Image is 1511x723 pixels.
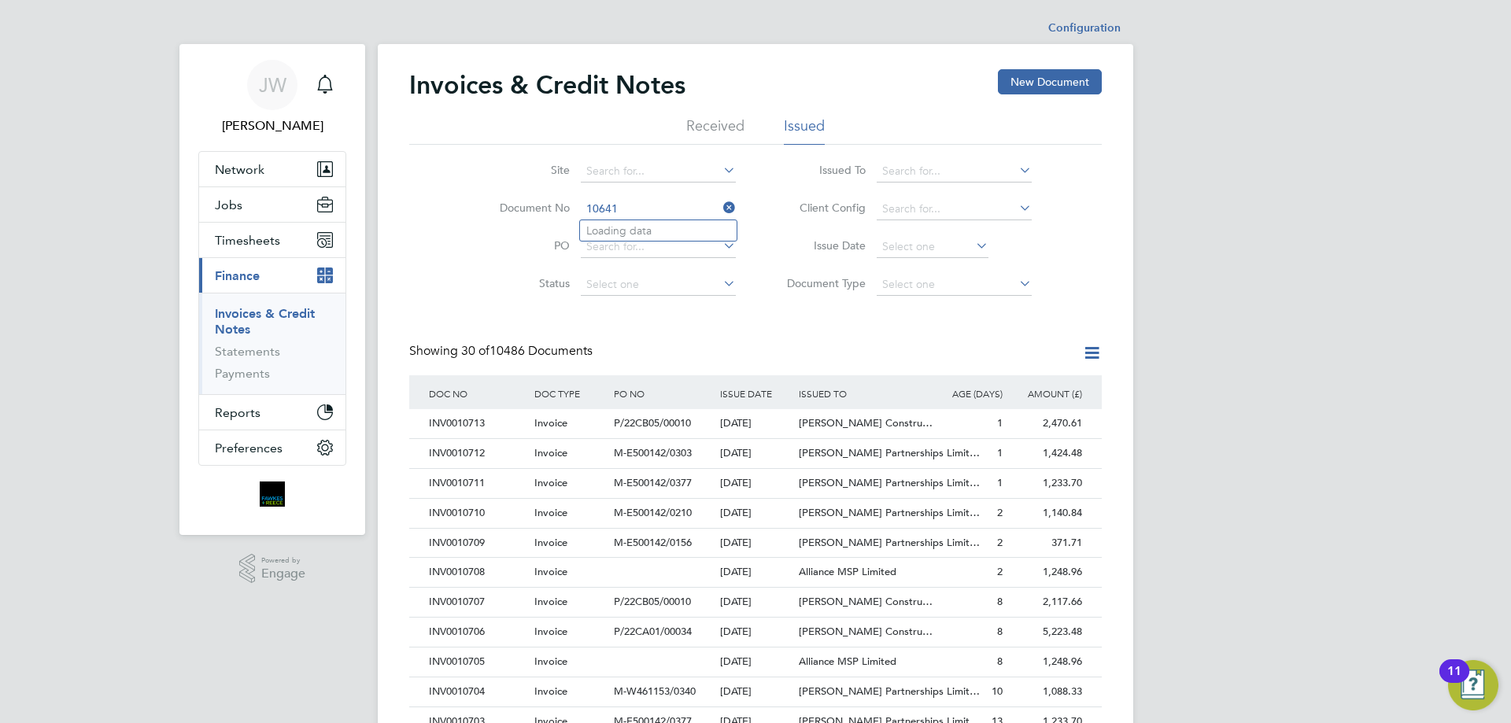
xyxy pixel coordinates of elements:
li: Loading data [580,220,737,241]
div: 2,470.61 [1007,409,1086,438]
label: Site [479,163,570,177]
span: Alliance MSP Limited [799,565,896,578]
div: ISSUE DATE [716,375,796,411]
span: M-E500142/0377 [614,476,692,489]
div: [DATE] [716,647,796,677]
label: Document No [479,201,570,215]
span: 10486 Documents [461,343,593,359]
span: Network [215,162,264,177]
div: 1,424.48 [1007,439,1086,468]
span: 8 [997,655,1003,668]
span: [PERSON_NAME] Constru… [799,595,933,608]
span: Invoice [534,655,567,668]
input: Search for... [877,160,1032,183]
li: Issued [784,116,825,145]
div: INV0010707 [425,588,530,617]
li: Configuration [1048,13,1121,44]
span: 1 [997,476,1003,489]
a: Payments [215,366,270,381]
span: Invoice [534,416,567,430]
div: 1,233.70 [1007,469,1086,498]
div: ISSUED TO [795,375,927,411]
span: M-W461153/0340 [614,684,696,698]
div: INV0010704 [425,677,530,706]
span: 2 [997,536,1003,549]
h2: Invoices & Credit Notes [409,69,685,101]
span: [PERSON_NAME] Constru… [799,416,933,430]
span: P/22CA01/00034 [614,625,692,638]
span: 10 [992,684,1003,698]
span: Invoice [534,476,567,489]
span: [PERSON_NAME] Partnerships Limit… [799,476,980,489]
span: Invoice [534,536,567,549]
span: M-E500142/0156 [614,536,692,549]
div: [DATE] [716,677,796,706]
span: M-E500142/0210 [614,506,692,519]
input: Search for... [581,198,736,220]
div: AGE (DAYS) [927,375,1007,411]
span: [PERSON_NAME] Partnerships Limit… [799,536,980,549]
span: [PERSON_NAME] Partnerships Limit… [799,506,980,519]
div: INV0010705 [425,647,530,677]
span: 8 [997,625,1003,638]
span: 2 [997,565,1003,578]
div: Finance [199,293,345,394]
div: INV0010711 [425,469,530,498]
a: Powered byEngage [239,554,306,584]
a: Invoices & Credit Notes [215,306,315,337]
div: PO NO [610,375,715,411]
div: [DATE] [716,529,796,558]
span: 1 [997,446,1003,459]
img: bromak-logo-retina.png [260,481,285,507]
div: INV0010713 [425,409,530,438]
li: Received [686,116,744,145]
input: Search for... [877,198,1032,220]
span: 2 [997,506,1003,519]
div: 11 [1447,671,1461,692]
input: Search for... [581,160,736,183]
div: 1,088.33 [1007,677,1086,706]
input: Select one [877,274,1032,296]
label: Issued To [775,163,866,177]
div: [DATE] [716,618,796,647]
span: Powered by [261,554,305,567]
span: Engage [261,567,305,581]
input: Select one [877,236,988,258]
span: M-E500142/0303 [614,446,692,459]
div: 1,248.96 [1007,558,1086,587]
button: New Document [998,69,1102,94]
div: DOC TYPE [530,375,610,411]
label: Client Config [775,201,866,215]
span: Invoice [534,565,567,578]
button: Network [199,152,345,186]
span: Joanna Whyms [198,116,346,135]
div: [DATE] [716,439,796,468]
span: 30 of [461,343,490,359]
div: [DATE] [716,469,796,498]
button: Jobs [199,187,345,222]
button: Reports [199,395,345,430]
div: AMOUNT (£) [1007,375,1086,411]
input: Search for... [581,236,736,258]
div: [DATE] [716,409,796,438]
div: INV0010706 [425,618,530,647]
span: [PERSON_NAME] Constru… [799,625,933,638]
button: Open Resource Center, 11 new notifications [1448,660,1498,710]
span: Invoice [534,625,567,638]
span: Timesheets [215,233,280,248]
span: P/22CB05/00010 [614,595,691,608]
nav: Main navigation [179,44,365,535]
span: Preferences [215,441,283,456]
div: 2,117.66 [1007,588,1086,617]
span: Alliance MSP Limited [799,655,896,668]
span: 1 [997,416,1003,430]
span: Invoice [534,446,567,459]
span: Jobs [215,197,242,212]
button: Preferences [199,430,345,465]
span: [PERSON_NAME] Partnerships Limit… [799,446,980,459]
span: 8 [997,595,1003,608]
div: INV0010709 [425,529,530,558]
div: 1,140.84 [1007,499,1086,528]
span: Invoice [534,506,567,519]
div: INV0010708 [425,558,530,587]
